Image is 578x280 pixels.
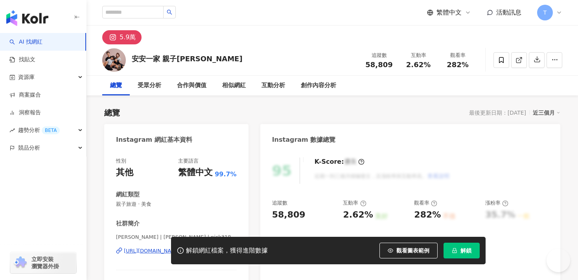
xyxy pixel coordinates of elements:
div: 互動率 [343,199,366,207]
div: 合作與價值 [177,81,206,90]
div: 繁體中文 [178,167,213,179]
div: Instagram 網紅基本資料 [116,135,192,144]
div: 追蹤數 [364,51,394,59]
div: 最後更新日期：[DATE] [469,110,526,116]
div: BETA [42,126,60,134]
span: 58,809 [365,60,392,69]
a: 商案媒合 [9,91,41,99]
div: 創作內容分析 [301,81,336,90]
div: 漲粉率 [485,199,508,207]
div: 性別 [116,157,126,165]
a: 洞察報告 [9,109,41,117]
div: 互動分析 [261,81,285,90]
div: 受眾分析 [138,81,161,90]
div: 觀看率 [414,199,437,207]
a: chrome extension立即安裝 瀏覽器外掛 [10,252,76,273]
a: searchAI 找網紅 [9,38,42,46]
div: 5.9萬 [120,32,136,43]
div: 追蹤數 [272,199,287,207]
span: T [543,8,547,17]
span: 立即安裝 瀏覽器外掛 [31,256,59,270]
div: 互動率 [403,51,433,59]
button: 觀看圖表範例 [379,243,438,258]
div: 網紅類型 [116,190,140,199]
span: 282% [447,61,469,69]
img: logo [6,10,48,26]
div: K-Score : [315,157,364,166]
span: 99.7% [215,170,237,179]
div: 282% [414,209,441,221]
div: 其他 [116,167,133,179]
div: 近三個月 [533,108,560,118]
div: Instagram 數據總覽 [272,135,336,144]
div: 主要語言 [178,157,199,165]
span: search [167,9,172,15]
span: 親子旅遊 · 美食 [116,201,237,208]
span: [PERSON_NAME] | [PERSON_NAME] | nick318190 [116,234,237,241]
span: 繁體中文 [436,8,462,17]
span: rise [9,128,15,133]
span: 2.62% [406,61,431,69]
div: 總覽 [104,107,120,118]
span: lock [452,248,457,253]
div: 安安一家 親子[PERSON_NAME] [132,54,243,64]
img: chrome extension [13,256,28,269]
div: 58,809 [272,209,306,221]
div: 2.62% [343,209,373,221]
span: 趨勢分析 [18,121,60,139]
div: 相似網紅 [222,81,246,90]
div: 觀看率 [443,51,473,59]
div: 總覽 [110,81,122,90]
button: 解鎖 [444,243,480,258]
button: 5.9萬 [102,30,142,44]
a: 找貼文 [9,56,35,64]
span: 競品分析 [18,139,40,157]
div: 解鎖網紅檔案，獲得進階數據 [186,247,268,255]
span: 解鎖 [460,247,471,254]
span: 觀看圖表範例 [396,247,429,254]
span: 活動訊息 [496,9,521,16]
span: 資源庫 [18,68,35,86]
div: 社群簡介 [116,220,140,228]
img: KOL Avatar [102,48,126,72]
